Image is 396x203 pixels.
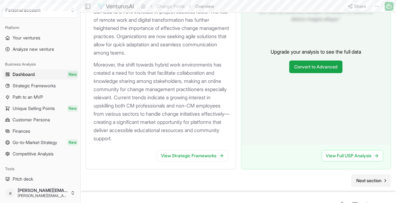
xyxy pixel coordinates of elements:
span: New [67,139,78,146]
a: Analyze new venture [3,44,78,54]
a: Strategic Frameworks [3,81,78,91]
span: Path to an MVP [13,94,43,100]
span: Your ventures [13,35,40,41]
a: Go-to-Market StrategyNew [3,137,78,148]
span: Unique Selling Points [13,105,55,112]
a: Finances [3,126,78,136]
nav: pagination [351,174,391,187]
div: Tools [3,164,78,174]
span: New [67,71,78,78]
a: Competitive Analysis [3,149,78,159]
span: [PERSON_NAME][EMAIL_ADDRESS][PERSON_NAME][DOMAIN_NAME] [18,188,68,193]
a: View Full USP Analysis [322,150,383,161]
a: Customer Persona [3,115,78,125]
span: New [67,105,78,112]
a: Go to next page [351,174,391,187]
span: Strategic Frameworks [13,83,56,89]
span: Next section [356,177,382,184]
div: Platform [3,23,78,33]
span: [PERSON_NAME][EMAIL_ADDRESS][PERSON_NAME][DOMAIN_NAME] [18,193,68,198]
span: Analyze new venture [13,46,54,52]
span: a [5,188,15,198]
a: Unique Selling PointsNew [3,103,78,113]
button: a[PERSON_NAME][EMAIL_ADDRESS][PERSON_NAME][DOMAIN_NAME][PERSON_NAME][EMAIL_ADDRESS][PERSON_NAME][... [3,185,78,200]
div: Business Analysis [3,59,78,69]
span: Finances [13,128,30,134]
p: Moreover, the shift towards hybrid work environments has created a need for tools that facilitate... [94,61,231,142]
span: Customer Persona [13,117,50,123]
a: Pitch deck [3,174,78,184]
span: Pitch deck [13,176,33,182]
a: DashboardNew [3,69,78,79]
span: Go-to-Market Strategy [13,139,57,146]
span: Dashboard [13,71,35,78]
a: View Strategic Frameworks [157,150,228,161]
p: Upgrade your analysis to see the full data [271,48,361,55]
span: Competitive Analysis [13,151,54,157]
a: Your ventures [3,33,78,43]
a: Convert to Advanced [289,61,342,73]
a: Path to an MVP [3,92,78,102]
